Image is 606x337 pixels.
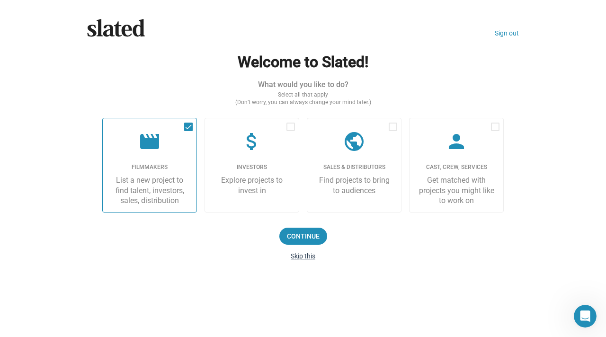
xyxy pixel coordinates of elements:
[110,164,189,171] div: Filmmakers
[138,130,161,153] mat-icon: movie
[495,29,519,37] a: Sign out
[110,175,189,205] div: List a new project to find talent, investors, sales, distribution
[315,175,393,195] div: Find projects to bring to audiences
[279,228,327,245] button: Continue
[102,91,504,106] div: Select all that apply (Don’t worry, you can always change your mind later.)
[102,80,504,89] div: What would you like to do?
[291,252,315,260] button: Cancel investor application
[241,130,263,153] mat-icon: attach_money
[445,130,468,153] mat-icon: person
[213,164,291,171] div: Investors
[213,175,291,195] div: Explore projects to invest in
[574,305,597,328] iframe: Intercom live chat
[102,52,504,72] h2: Welcome to Slated!
[315,164,393,171] div: Sales & Distributors
[417,175,496,205] div: Get matched with projects you might like to work on
[343,130,365,153] mat-icon: public
[417,164,496,171] div: Cast, Crew, Services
